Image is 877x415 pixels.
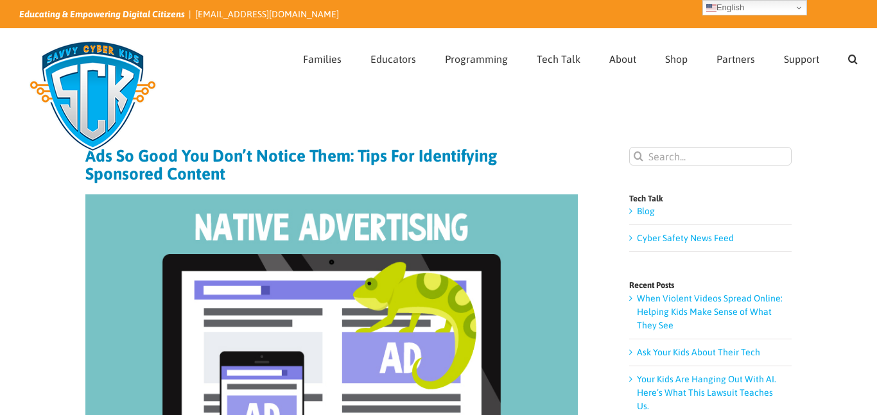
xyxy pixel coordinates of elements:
[784,54,819,64] span: Support
[716,54,755,64] span: Partners
[303,54,342,64] span: Families
[629,281,792,289] h4: Recent Posts
[716,29,755,85] a: Partners
[665,29,688,85] a: Shop
[445,29,508,85] a: Programming
[629,147,792,165] input: Search...
[19,9,185,19] i: Educating & Empowering Digital Citizens
[303,29,858,85] nav: Main Menu
[637,347,760,357] a: Ask Your Kids About Their Tech
[303,29,342,85] a: Families
[784,29,819,85] a: Support
[609,54,636,64] span: About
[537,54,580,64] span: Tech Talk
[537,29,580,85] a: Tech Talk
[629,194,792,203] h4: Tech Talk
[665,54,688,64] span: Shop
[629,147,648,165] input: Search
[85,147,578,183] h1: Ads So Good You Don’t Notice Them: Tips For Identifying Sponsored Content
[19,32,166,160] img: Savvy Cyber Kids Logo
[445,54,508,64] span: Programming
[370,54,416,64] span: Educators
[848,29,858,85] a: Search
[637,293,783,330] a: When Violent Videos Spread Online: Helping Kids Make Sense of What They See
[637,233,734,243] a: Cyber Safety News Feed
[706,3,716,13] img: en
[195,9,339,19] a: [EMAIL_ADDRESS][DOMAIN_NAME]
[609,29,636,85] a: About
[637,206,655,216] a: Blog
[370,29,416,85] a: Educators
[637,374,776,411] a: Your Kids Are Hanging Out With AI. Here’s What This Lawsuit Teaches Us.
